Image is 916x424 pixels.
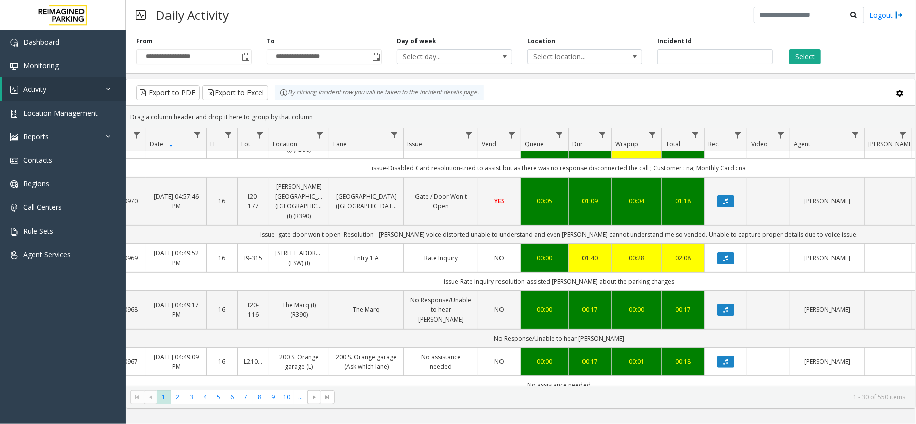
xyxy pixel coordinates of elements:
a: Gate / Door Won't Open [410,192,472,211]
div: Drag a column header and drop it here to group by that column [126,108,915,126]
span: Page 8 [253,390,266,404]
a: Parker Filter Menu [896,128,910,142]
a: Lot Filter Menu [253,128,267,142]
kendo-pager-info: 1 - 30 of 550 items [341,393,905,401]
div: Data table [126,128,915,386]
a: [PERSON_NAME][GEOGRAPHIC_DATA] ([GEOGRAPHIC_DATA]) (I) (R390) [275,182,323,221]
a: Wrapup Filter Menu [646,128,659,142]
span: Agent [794,140,810,148]
span: Vend [482,140,496,148]
a: Vend Filter Menu [505,128,519,142]
span: NO [495,254,505,262]
button: Export to PDF [136,85,200,100]
span: YES [494,197,505,205]
a: 00:00 [527,357,562,366]
div: 02:08 [668,253,698,263]
div: 00:05 [527,196,562,206]
span: NO [495,357,505,366]
a: Lane Filter Menu [388,128,401,142]
a: 00:18 [668,357,698,366]
span: H [210,140,215,148]
span: Monitoring [23,61,59,70]
div: 00:00 [618,305,655,314]
span: Select location... [528,50,619,64]
img: 'icon' [10,110,18,118]
span: Go to the last page [324,393,332,401]
a: [STREET_ADDRESS] (FSW) (I) [275,248,323,267]
span: Lane [333,140,347,148]
img: 'icon' [10,157,18,165]
a: NO [484,305,515,314]
label: To [267,37,275,46]
span: Reports [23,132,49,141]
a: 00:17 [575,305,605,314]
span: Lot [241,140,251,148]
h3: Daily Activity [151,3,234,27]
span: Activity [23,84,46,94]
a: NO [484,253,515,263]
a: The Marq [336,305,397,314]
a: Dur Filter Menu [596,128,609,142]
span: Page 9 [266,390,280,404]
span: NO [495,305,505,314]
a: Location Filter Menu [313,128,327,142]
a: Rate Inquiry [410,253,472,263]
div: 00:17 [575,357,605,366]
span: Location [273,140,297,148]
img: 'icon' [10,39,18,47]
a: 01:09 [575,196,605,206]
span: Dur [572,140,583,148]
span: Rec. [708,140,720,148]
span: Regions [23,179,49,188]
a: Agent Filter Menu [849,128,862,142]
span: Page 4 [198,390,212,404]
span: Agent Services [23,250,71,259]
img: 'icon' [10,86,18,94]
a: I20-177 [244,192,263,211]
a: 00:00 [527,305,562,314]
a: Logout [869,10,903,20]
a: YES [484,196,515,206]
span: Location Management [23,108,98,118]
a: Entry 1 A [336,253,397,263]
a: NO [484,357,515,366]
span: Dashboard [23,37,59,47]
span: Page 7 [239,390,253,404]
button: Export to Excel [202,85,268,100]
a: I9-315 [244,253,263,263]
a: Issue Filter Menu [462,128,476,142]
label: Incident Id [657,37,692,46]
span: Call Centers [23,202,62,212]
a: [GEOGRAPHIC_DATA] ([GEOGRAPHIC_DATA]) [336,192,397,211]
a: Id Filter Menu [130,128,144,142]
a: 200 S. Orange garage (L) [275,352,323,371]
div: 00:28 [618,253,655,263]
span: Wrapup [615,140,638,148]
div: 00:17 [668,305,698,314]
label: From [136,37,153,46]
span: Page 2 [171,390,184,404]
a: No Response/Unable to hear [PERSON_NAME] [410,295,472,325]
a: 01:18 [668,196,698,206]
a: [DATE] 04:57:46 PM [152,192,200,211]
div: 00:04 [618,196,655,206]
a: 16 [213,305,231,314]
span: Page 10 [280,390,294,404]
img: infoIcon.svg [280,89,288,97]
a: The Marq (I) (R390) [275,300,323,320]
span: Go to the last page [321,390,335,404]
a: 01:40 [575,253,605,263]
span: Rule Sets [23,226,53,236]
span: Page 1 [157,390,171,404]
a: [PERSON_NAME] [796,305,858,314]
span: Sortable [167,140,175,148]
a: H Filter Menu [222,128,235,142]
a: I20-116 [244,300,263,320]
span: Date [150,140,163,148]
a: 00:01 [618,357,655,366]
